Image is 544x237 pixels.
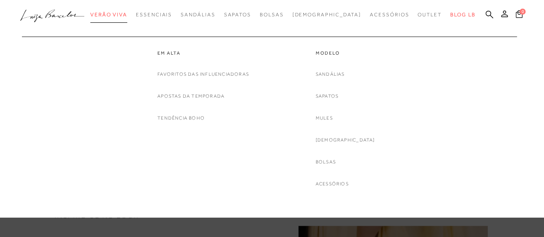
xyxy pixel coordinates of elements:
span: Acessórios [370,12,409,18]
a: noSubCategoriesText [292,7,361,23]
span: Sandálias [181,12,215,18]
a: noSubCategoriesText [316,70,345,79]
span: 0 [519,9,526,15]
a: noSubCategoriesText [316,157,336,166]
span: Verão Viva [90,12,127,18]
a: noSubCategoriesText [316,114,333,123]
a: categoryNavScreenReaderText [260,7,284,23]
a: categoryNavScreenReaderText [370,7,409,23]
a: noSubCategoriesText [316,135,375,145]
a: categoryNavScreenReaderText [418,7,442,23]
span: [DEMOGRAPHIC_DATA] [292,12,361,18]
a: noSubCategoriesText [316,179,349,188]
button: 0 [513,9,525,21]
a: noSubCategoriesText [157,114,205,123]
a: categoryNavScreenReaderText [90,7,127,23]
a: noSubCategoriesText [316,92,338,101]
a: categoryNavScreenReaderText [316,49,375,57]
a: categoryNavScreenReaderText [157,49,249,57]
a: categoryNavScreenReaderText [224,7,251,23]
a: categoryNavScreenReaderText [136,7,172,23]
a: categoryNavScreenReaderText [181,7,215,23]
a: BLOG LB [450,7,475,23]
span: Outlet [418,12,442,18]
span: Essenciais [136,12,172,18]
a: noSubCategoriesText [157,92,224,101]
a: noSubCategoriesText [157,70,249,79]
span: Bolsas [260,12,284,18]
span: BLOG LB [450,12,475,18]
span: Sapatos [224,12,251,18]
